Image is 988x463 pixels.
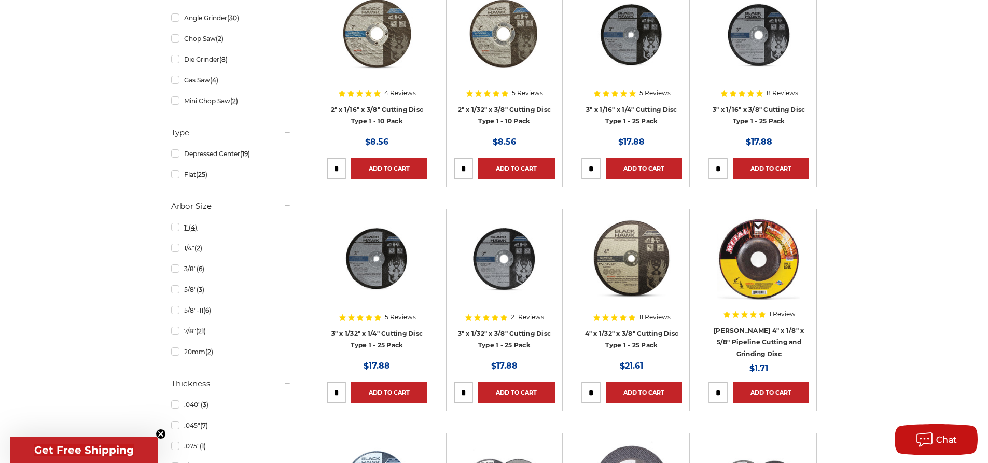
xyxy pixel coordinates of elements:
[156,429,166,439] button: Close teaser
[216,35,224,43] span: (2)
[171,239,291,257] a: 1/4"
[351,382,427,403] a: Add to Cart
[171,165,291,184] a: Flat
[189,223,197,231] span: (4)
[171,145,291,163] a: Depressed Center
[200,442,206,450] span: (1)
[210,76,218,84] span: (4)
[205,348,213,356] span: (2)
[639,314,671,320] span: 11 Reviews
[746,137,772,147] span: $17.88
[171,416,291,434] a: .045"
[708,217,809,317] a: Mercer 4" x 1/8" x 5/8 Cutting and Light Grinding Wheel
[196,327,206,335] span: (21)
[581,217,682,317] a: 4" x 1/32" x 3/8" Cutting Disc
[454,217,554,317] a: 3" x 1/32" x 3/8" Cut Off Wheel
[171,71,291,89] a: Gas Saw
[34,444,134,456] span: Get Free Shipping
[936,435,957,445] span: Chat
[227,14,239,22] span: (30)
[365,137,388,147] span: $8.56
[327,217,427,317] a: 3" x 1/32" x 1/4" Cutting Disc
[733,382,809,403] a: Add to Cart
[733,158,809,179] a: Add to Cart
[713,106,805,125] a: 3" x 1/16" x 3/8" Cutting Disc Type 1 - 25 Pack
[590,217,673,300] img: 4" x 1/32" x 3/8" Cutting Disc
[171,92,291,110] a: Mini Chop Saw
[171,200,291,213] h5: Arbor Size
[620,361,643,371] span: $21.61
[585,330,679,349] a: 4" x 1/32" x 3/8" Cutting Disc Type 1 - 25 Pack
[230,97,238,105] span: (2)
[194,244,202,252] span: (2)
[331,330,423,349] a: 3" x 1/32" x 1/4" Cutting Disc Type 1 - 25 Pack
[714,327,804,358] a: [PERSON_NAME] 4" x 1/8" x 5/8" Pipeline Cutting and Grinding Disc
[331,106,424,125] a: 2" x 1/16" x 3/8" Cutting Disc Type 1 - 10 Pack
[749,363,768,373] span: $1.71
[511,314,544,320] span: 21 Reviews
[463,217,546,300] img: 3" x 1/32" x 3/8" Cut Off Wheel
[197,286,204,293] span: (3)
[493,137,516,147] span: $8.56
[767,90,798,96] span: 8 Reviews
[171,218,291,236] a: 1"
[717,217,800,300] img: Mercer 4" x 1/8" x 5/8 Cutting and Light Grinding Wheel
[171,127,291,139] h5: Type
[197,265,204,273] span: (6)
[171,260,291,278] a: 3/8"
[491,361,518,371] span: $17.88
[351,158,427,179] a: Add to Cart
[512,90,543,96] span: 5 Reviews
[201,401,208,409] span: (3)
[384,90,416,96] span: 4 Reviews
[171,280,291,299] a: 5/8"
[171,50,291,68] a: Die Grinder
[10,437,158,463] div: Get Free ShippingClose teaser
[171,343,291,361] a: 20mm
[196,171,207,178] span: (25)
[200,422,208,429] span: (7)
[336,217,419,300] img: 3" x 1/32" x 1/4" Cutting Disc
[458,106,551,125] a: 2" x 1/32" x 3/8" Cutting Disc Type 1 - 10 Pack
[385,314,416,320] span: 5 Reviews
[895,424,978,455] button: Chat
[171,9,291,27] a: Angle Grinder
[171,396,291,414] a: .040"
[171,437,291,455] a: .075"
[171,377,291,390] h5: Thickness
[240,150,250,158] span: (19)
[364,361,390,371] span: $17.88
[478,382,554,403] a: Add to Cart
[606,382,682,403] a: Add to Cart
[171,322,291,340] a: 7/8"
[458,330,551,349] a: 3" x 1/32" x 3/8" Cutting Disc Type 1 - 25 Pack
[606,158,682,179] a: Add to Cart
[171,301,291,319] a: 5/8"-11
[171,30,291,48] a: Chop Saw
[219,55,228,63] span: (8)
[586,106,677,125] a: 3" x 1/16" x 1/4" Cutting Disc Type 1 - 25 Pack
[618,137,645,147] span: $17.88
[639,90,671,96] span: 5 Reviews
[203,306,211,314] span: (6)
[478,158,554,179] a: Add to Cart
